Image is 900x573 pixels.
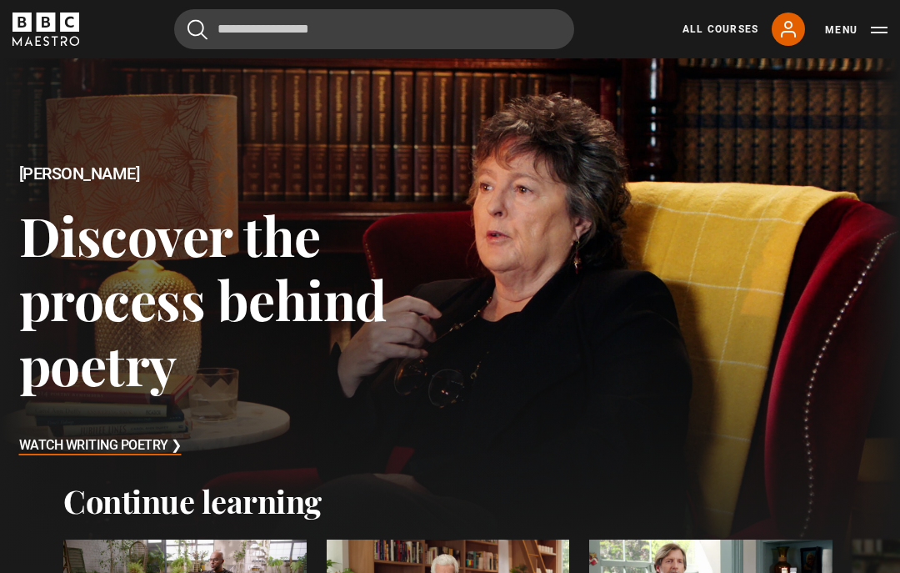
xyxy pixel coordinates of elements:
button: Submit the search query [187,19,207,40]
button: Toggle navigation [825,22,887,38]
input: Search [174,9,574,49]
h2: Continue learning [63,482,837,520]
a: All Courses [682,22,758,37]
svg: BBC Maestro [12,13,79,46]
h3: Watch Writing Poetry ❯ [19,434,182,459]
h3: Discover the process behind poetry [19,203,451,396]
h2: [PERSON_NAME] [19,164,451,183]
